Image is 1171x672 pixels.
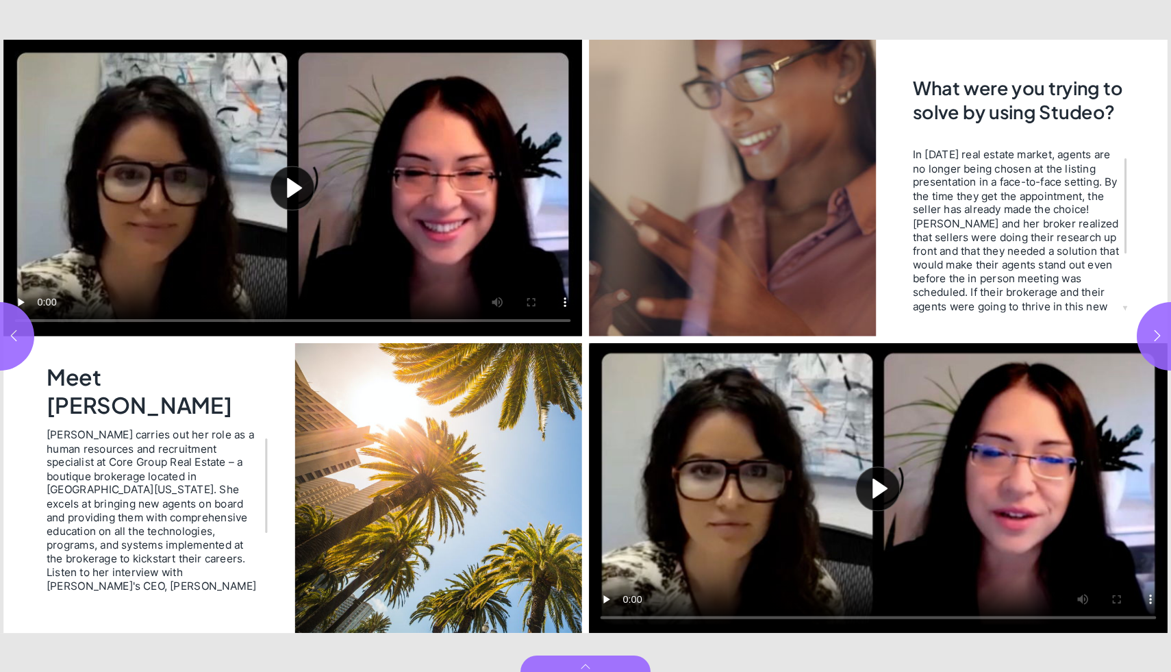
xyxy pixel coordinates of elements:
span: [PERSON_NAME] carries out her role as a human resources and recruitment specialist at Core Group ... [47,427,262,606]
span: In [DATE] real estate market, agents are no longer being chosen at the listing presentation in a ... [913,147,1121,340]
h2: What were you trying to solve by using Studeo? [913,76,1124,136]
h2: Meet [PERSON_NAME] [47,362,265,416]
section: Page 3 [585,40,1171,633]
